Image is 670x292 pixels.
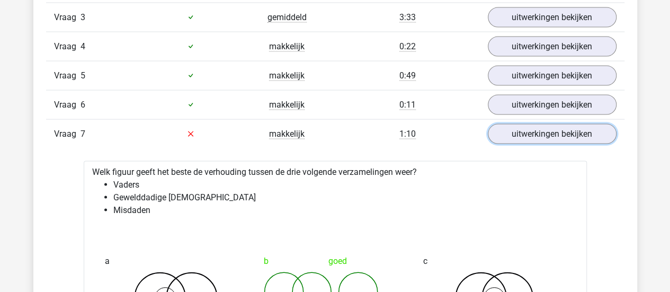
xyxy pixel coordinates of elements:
[269,129,305,139] span: makkelijk
[54,11,81,24] span: Vraag
[269,70,305,81] span: makkelijk
[488,124,617,144] a: uitwerkingen bekijken
[399,70,416,81] span: 0:49
[423,251,427,272] span: c
[264,251,406,272] div: goed
[399,100,416,110] span: 0:11
[54,40,81,53] span: Vraag
[488,37,617,57] a: uitwerkingen bekijken
[269,100,305,110] span: makkelijk
[488,7,617,28] a: uitwerkingen bekijken
[54,128,81,140] span: Vraag
[264,251,269,272] span: b
[105,251,110,272] span: a
[267,12,307,23] span: gemiddeld
[269,41,305,52] span: makkelijk
[113,191,578,204] li: Gewelddadige [DEMOGRAPHIC_DATA]
[81,70,85,81] span: 5
[113,204,578,217] li: Misdaden
[81,41,85,51] span: 4
[81,100,85,110] span: 6
[488,95,617,115] a: uitwerkingen bekijken
[488,66,617,86] a: uitwerkingen bekijken
[54,69,81,82] span: Vraag
[81,12,85,22] span: 3
[113,179,578,191] li: Vaders
[81,129,85,139] span: 7
[399,12,416,23] span: 3:33
[54,99,81,111] span: Vraag
[399,41,416,52] span: 0:22
[399,129,416,139] span: 1:10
